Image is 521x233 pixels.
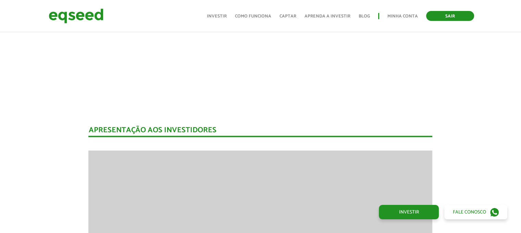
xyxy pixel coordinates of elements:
a: Sair [426,11,474,21]
a: Investir [207,14,227,19]
a: Fale conosco [444,205,507,219]
a: Como funciona [235,14,271,19]
a: Minha conta [387,14,418,19]
a: Captar [280,14,296,19]
div: Apresentação aos investidores [88,126,432,137]
img: EqSeed [49,7,103,25]
a: Aprenda a investir [305,14,350,19]
a: Investir [379,205,439,219]
a: Blog [359,14,370,19]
